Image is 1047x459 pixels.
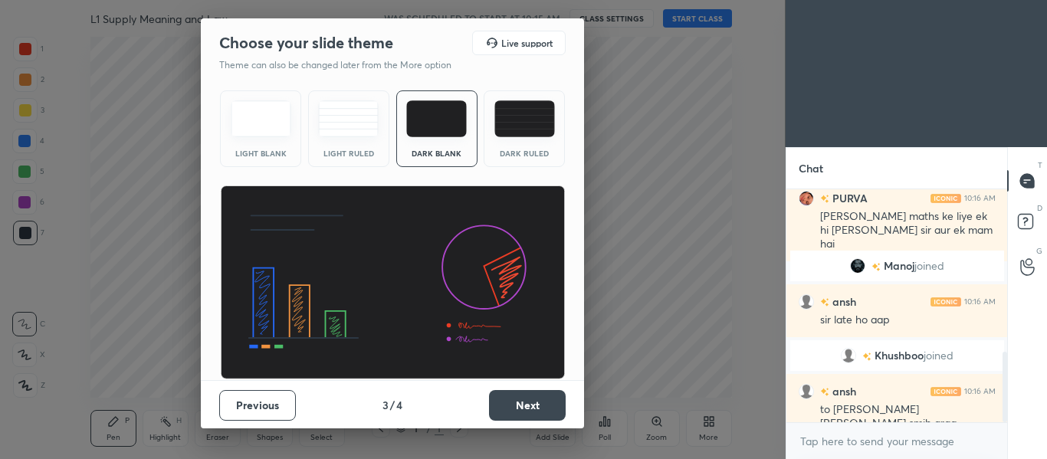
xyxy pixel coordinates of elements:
[1037,202,1042,214] p: D
[799,384,814,399] img: default.png
[964,387,996,396] div: 10:16 AM
[1036,245,1042,257] p: G
[850,258,865,274] img: 2b66c2acb53943a095606e681ef2fbd0.jpg
[930,194,961,203] img: iconic-light.a09c19a4.png
[786,189,1008,422] div: grid
[799,191,814,206] img: 93674a53cbd54b25ad4945d795c22713.jpg
[406,149,468,157] div: Dark Blank
[829,383,856,399] h6: ansh
[230,149,291,157] div: Light Blank
[799,294,814,310] img: default.png
[914,260,944,272] span: joined
[930,297,961,307] img: iconic-light.a09c19a4.png
[786,148,835,189] p: Chat
[820,313,996,328] div: sir late ho aap
[501,38,553,48] h5: Live support
[489,390,566,421] button: Next
[231,100,291,137] img: lightTheme.e5ed3b09.svg
[820,195,829,203] img: no-rating-badge.077c3623.svg
[1038,159,1042,171] p: T
[820,402,996,431] div: to [PERSON_NAME] [PERSON_NAME] smjh araa
[884,260,914,272] span: Manoj
[390,397,395,413] h4: /
[924,349,953,362] span: joined
[219,33,393,53] h2: Choose your slide theme
[494,149,555,157] div: Dark Ruled
[494,100,555,137] img: darkRuledTheme.de295e13.svg
[382,397,389,413] h4: 3
[318,149,379,157] div: Light Ruled
[841,348,856,363] img: default.png
[930,387,961,396] img: iconic-light.a09c19a4.png
[396,397,402,413] h4: 4
[820,209,996,252] div: [PERSON_NAME] maths ke liye ek hi [PERSON_NAME] sir aur ek mam hai
[862,352,871,361] img: no-rating-badge.077c3623.svg
[964,297,996,307] div: 10:16 AM
[820,298,829,307] img: no-rating-badge.077c3623.svg
[964,194,996,203] div: 10:16 AM
[820,388,829,396] img: no-rating-badge.077c3623.svg
[220,185,566,380] img: darkThemeBanner.d06ce4a2.svg
[871,263,881,271] img: no-rating-badge.077c3623.svg
[219,58,468,72] p: Theme can also be changed later from the More option
[318,100,379,137] img: lightRuledTheme.5fabf969.svg
[829,190,868,206] h6: PURVA
[829,293,856,310] h6: ansh
[219,390,296,421] button: Previous
[875,349,924,362] span: Khushboo
[406,100,467,137] img: darkTheme.f0cc69e5.svg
